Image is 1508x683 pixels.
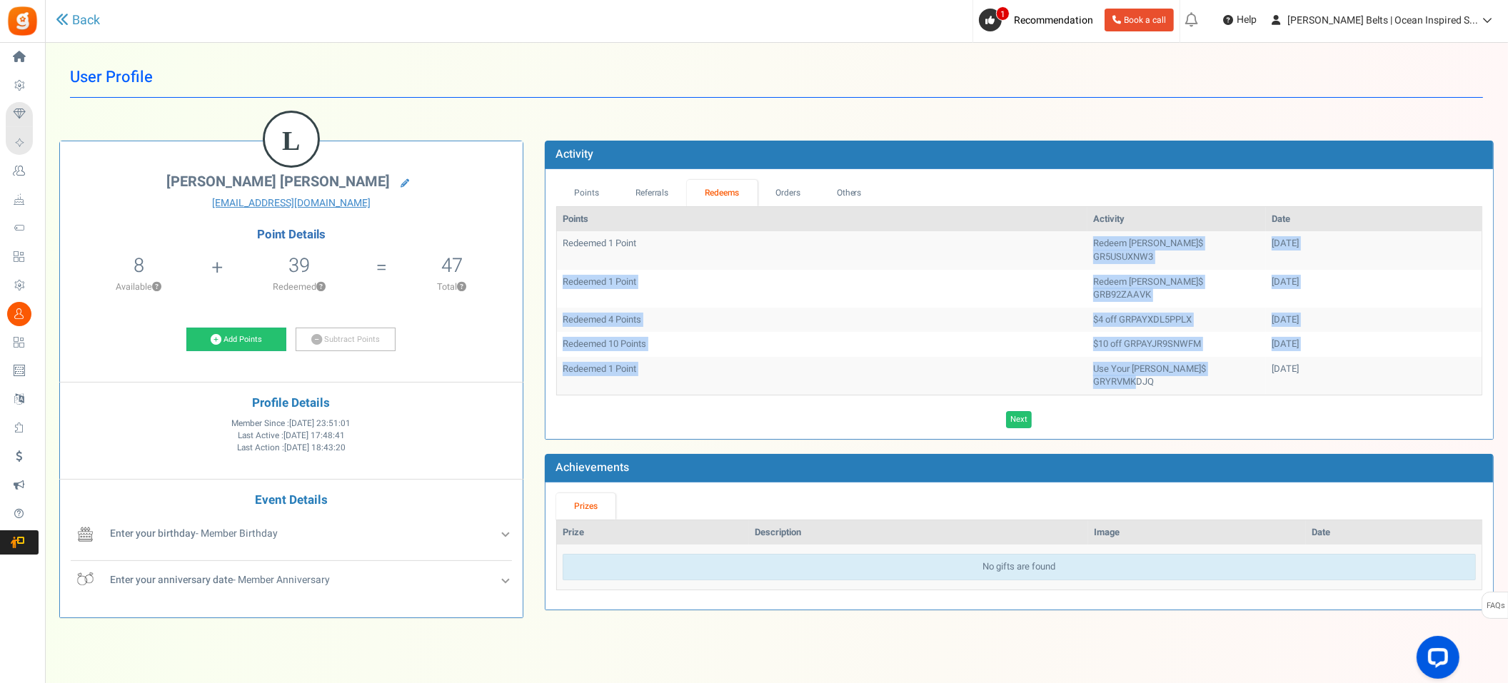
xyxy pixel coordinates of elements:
a: [EMAIL_ADDRESS][DOMAIN_NAME] [71,196,512,211]
b: Activity [556,146,593,163]
span: [PERSON_NAME] [PERSON_NAME] [166,171,390,192]
span: - Member Birthday [110,526,278,541]
b: Enter your anniversary date [110,572,233,587]
span: Member Since : [231,418,351,430]
td: [DATE] [1266,357,1482,395]
a: 1 Recommendation [979,9,1099,31]
span: 1 [996,6,1010,21]
span: [DATE] 23:51:01 [289,418,351,430]
button: ? [316,283,326,292]
a: Next [1006,411,1032,428]
th: Date [1266,207,1482,232]
span: Help [1233,13,1257,27]
span: Last Active : [238,430,345,442]
p: Available [67,280,210,293]
span: Recommendation [1014,13,1093,28]
span: [PERSON_NAME] Belts | Ocean Inspired S... [1287,13,1478,28]
h5: 47 [441,255,463,276]
td: [DATE] [1266,308,1482,333]
b: Enter your birthday [110,526,196,541]
h4: Point Details [60,228,523,241]
h5: 39 [288,255,310,276]
td: [DATE] [1266,231,1482,269]
td: Redeemed 1 Point [557,270,1087,308]
td: Redeemed 1 Point [557,357,1087,395]
th: Date [1306,520,1482,545]
td: Redeem [PERSON_NAME]$ GRB92ZAAVK [1087,270,1266,308]
a: Points [556,180,618,206]
a: Others [818,180,880,206]
th: Prize [557,520,750,545]
span: Last Action : [237,442,346,454]
div: No gifts are found [563,554,1476,580]
td: Use Your [PERSON_NAME]$ GRYRVMKDJQ [1087,357,1266,395]
span: FAQs [1486,592,1505,619]
a: Subtract Points [296,328,396,352]
a: Redeems [687,180,758,206]
td: Redeemed 4 Points [557,308,1087,333]
td: [DATE] [1266,270,1482,308]
span: 8 [134,251,144,280]
span: - Member Anniversary [110,572,330,587]
img: Gratisfaction [6,5,39,37]
a: Orders [758,180,819,206]
td: $10 off GRPAYJR9SNWFM [1087,332,1266,357]
a: Prizes [556,493,616,520]
p: Total [388,280,515,293]
figcaption: L [265,113,318,168]
a: Add Points [186,328,286,352]
th: Points [557,207,1087,232]
td: Redeemed 1 Point [557,231,1087,269]
td: $4 off GRPAYXDL5PPLX [1087,308,1266,333]
a: Help [1217,9,1262,31]
b: Achievements [556,459,629,476]
a: Book a call [1105,9,1174,31]
p: Redeemed [224,280,374,293]
h4: Profile Details [71,397,512,410]
span: [DATE] 17:48:41 [283,430,345,442]
h4: Event Details [71,494,512,507]
th: Activity [1087,207,1266,232]
th: Image [1088,520,1306,545]
span: [DATE] 18:43:20 [284,442,346,454]
td: [DATE] [1266,332,1482,357]
th: Description [749,520,1088,545]
button: ? [458,283,467,292]
a: Referrals [617,180,687,206]
h1: User Profile [70,57,1483,98]
td: Redeem [PERSON_NAME]$ GR5USUXNW3 [1087,231,1266,269]
button: ? [152,283,161,292]
td: Redeemed 10 Points [557,332,1087,357]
